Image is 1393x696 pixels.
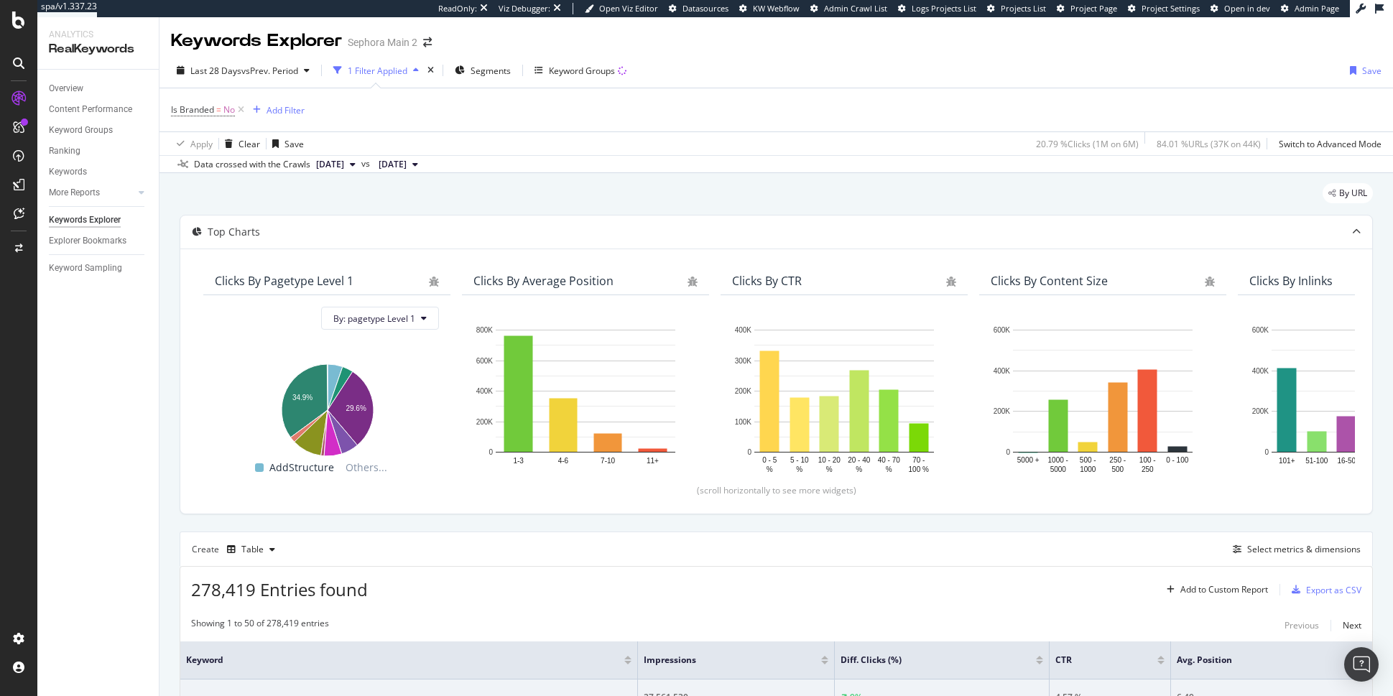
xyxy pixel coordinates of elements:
text: 500 - [1080,456,1096,464]
button: By: pagetype Level 1 [321,307,439,330]
a: Keywords [49,164,149,180]
button: [DATE] [310,156,361,173]
span: 278,419 Entries found [191,577,368,601]
div: Switch to Advanced Mode [1279,138,1382,150]
text: 200K [994,408,1011,416]
button: Next [1343,617,1361,634]
a: Keyword Groups [49,123,149,138]
span: Avg. Position [1177,654,1338,667]
a: Content Performance [49,102,149,117]
text: 34.9% [292,394,313,402]
span: Keyword [186,654,603,667]
a: Keywords Explorer [49,213,149,228]
div: Viz Debugger: [499,3,550,14]
div: Explorer Bookmarks [49,233,126,249]
div: Apply [190,138,213,150]
a: More Reports [49,185,134,200]
text: 400K [1252,367,1269,375]
span: Segments [471,65,511,77]
div: Content Performance [49,102,132,117]
text: 0 - 100 [1166,456,1189,464]
div: bug [429,277,439,287]
text: 40 - 70 [878,456,901,464]
a: Logs Projects List [898,3,976,14]
text: 1000 [1080,465,1096,473]
button: Segments [449,59,517,82]
div: Next [1343,619,1361,631]
span: = [216,103,221,116]
text: 200K [476,418,494,426]
text: 800K [476,326,494,334]
span: By URL [1339,189,1367,198]
a: Project Page [1057,3,1117,14]
svg: A chart. [991,323,1215,476]
span: Open Viz Editor [599,3,658,14]
div: Keywords [49,164,87,180]
button: Save [267,132,304,155]
text: 100 - [1139,456,1156,464]
span: Impressions [644,654,800,667]
text: 200K [735,387,752,395]
text: 600K [1252,326,1269,334]
button: Save [1344,59,1382,82]
div: 84.01 % URLs ( 37K on 44K ) [1157,138,1261,150]
div: Data crossed with the Crawls [194,158,310,171]
button: Last 28 DaysvsPrev. Period [171,59,315,82]
button: Previous [1285,617,1319,634]
div: More Reports [49,185,100,200]
svg: A chart. [473,323,698,476]
div: Select metrics & dimensions [1247,543,1361,555]
button: Switch to Advanced Mode [1273,132,1382,155]
div: times [425,63,437,78]
text: 1000 - [1048,456,1068,464]
a: Overview [49,81,149,96]
text: 4-6 [558,457,569,465]
div: Keyword Groups [549,65,615,77]
div: legacy label [1323,183,1373,203]
div: Analytics [49,29,147,41]
div: ReadOnly: [438,3,477,14]
div: Clicks By CTR [732,274,802,288]
button: Add Filter [247,101,305,119]
div: Clicks By pagetype Level 1 [215,274,353,288]
text: 600K [476,357,494,365]
span: Open in dev [1224,3,1270,14]
svg: A chart. [215,357,439,459]
a: Projects List [987,3,1046,14]
text: 20 - 40 [848,456,871,464]
text: % [826,465,833,473]
span: Datasources [682,3,728,14]
text: 250 - [1109,456,1126,464]
div: Keyword Sampling [49,261,122,276]
text: 600K [994,326,1011,334]
div: Sephora Main 2 [348,35,417,50]
a: Explorer Bookmarks [49,233,149,249]
text: 300K [735,357,752,365]
span: KW Webflow [753,3,800,14]
div: Add to Custom Report [1180,585,1268,594]
text: % [796,465,802,473]
text: 250 [1142,465,1154,473]
div: A chart. [732,323,956,476]
text: 70 - [912,456,925,464]
button: Keyword Groups [529,59,632,82]
div: Ranking [49,144,80,159]
text: 400K [735,326,752,334]
div: Save [284,138,304,150]
div: Add Filter [267,104,305,116]
text: 5000 + [1017,456,1040,464]
span: By: pagetype Level 1 [333,312,415,325]
div: Keywords Explorer [171,29,342,53]
text: 0 - 5 [762,456,777,464]
text: 500 [1111,465,1124,473]
text: 16-50 [1337,457,1356,465]
text: 0 [1264,448,1269,456]
div: Table [241,545,264,554]
button: [DATE] [373,156,424,173]
span: CTR [1055,654,1136,667]
text: 400K [994,367,1011,375]
span: AddStructure [269,459,334,476]
span: vs Prev. Period [241,65,298,77]
span: Is Branded [171,103,214,116]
